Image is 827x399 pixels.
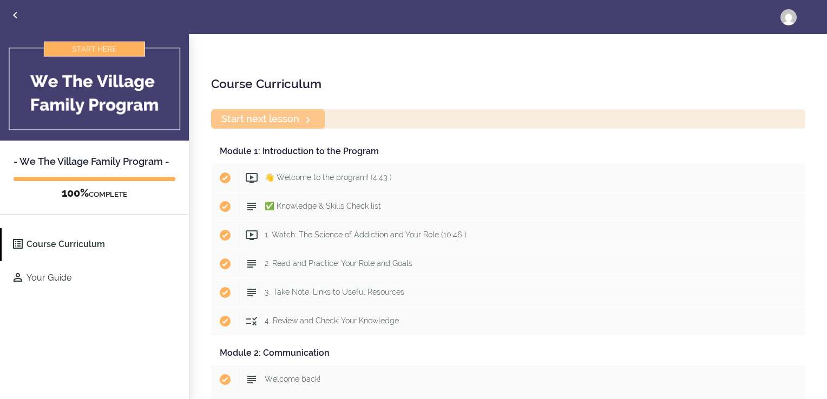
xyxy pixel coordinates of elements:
[211,192,239,221] span: Completed item
[211,250,239,278] span: Completed item
[211,365,239,394] span: Completed item
[211,307,239,335] span: Completed item
[211,221,805,249] a: Completed item 1. Watch: The Science of Addiction and Your Role (10:46 )
[9,9,22,22] svg: Back to courses
[211,365,805,394] a: Completed item Welcome back!
[265,375,320,383] span: Welcome back!
[265,259,412,268] span: 2. Read and Practice: Your Role and Goals
[2,228,189,261] a: Course Curriculum
[265,230,467,239] span: 1. Watch: The Science of Addiction and Your Role (10:46 )
[62,187,89,199] span: 100%
[265,288,404,296] span: 3. Take Note: Links to Useful Resources
[780,9,797,25] img: janet@myrecovery.org.nz
[2,262,189,295] a: Your Guide
[211,341,805,365] div: Module 2: Communication
[211,307,805,335] a: Completed item 4. Review and Check: Your Knowledge
[211,250,805,278] a: Completed item 2. Read and Practice: Your Role and Goals
[265,202,381,210] span: ✅ Knowledge & Skills Check list
[265,173,392,182] span: 👋 Welcome to the program! (4:43 )
[211,75,805,93] h2: Course Curriculum
[1,1,30,32] a: Back to courses
[265,316,399,325] span: 4. Review and Check: Your Knowledge
[211,139,805,164] div: Module 1: Introduction to the Program
[211,164,805,192] a: Completed item 👋 Welcome to the program! (4:43 )
[14,187,175,201] div: COMPLETE
[211,192,805,221] a: Completed item ✅ Knowledge & Skills Check list
[211,164,239,192] span: Completed item
[211,221,239,249] span: Completed item
[211,278,805,307] a: Completed item 3. Take Note: Links to Useful Resources
[211,278,239,307] span: Completed item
